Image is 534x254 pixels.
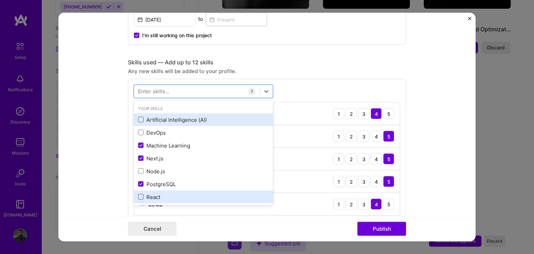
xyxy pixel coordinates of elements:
[346,199,357,210] div: 2
[346,176,357,187] div: 2
[371,176,382,187] div: 4
[358,108,369,119] div: 3
[333,176,344,187] div: 1
[383,176,394,187] div: 5
[248,88,256,95] div: 7
[357,222,406,236] button: Publish
[134,13,195,26] input: Date
[346,108,357,119] div: 2
[333,108,344,119] div: 1
[383,131,394,142] div: 5
[128,68,406,75] div: Any new skills will be added to your profile.
[358,176,369,187] div: 3
[138,193,269,200] div: React
[383,153,394,165] div: 5
[358,153,369,165] div: 3
[468,17,471,24] button: Close
[333,131,344,142] div: 1
[134,105,273,112] div: Your Skills
[371,199,382,210] div: 4
[138,167,269,175] div: Node.js
[138,88,169,95] div: Enter skills...
[128,222,177,236] button: Cancel
[383,199,394,210] div: 5
[371,131,382,142] div: 4
[128,59,406,66] div: Skills used — Add up to 12 skills
[138,129,269,136] div: DevOps
[138,154,269,162] div: Next.js
[333,199,344,210] div: 1
[333,153,344,165] div: 1
[138,180,269,188] div: PostgreSQL
[206,13,267,26] input: Present
[138,142,269,149] div: Machine Learning
[371,153,382,165] div: 4
[371,108,382,119] div: 4
[142,32,212,39] span: I’m still working on this project
[346,153,357,165] div: 2
[138,116,269,123] div: Artificial Intelligence (AI)
[383,108,394,119] div: 5
[358,199,369,210] div: 3
[346,131,357,142] div: 2
[358,131,369,142] div: 3
[198,15,203,23] div: to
